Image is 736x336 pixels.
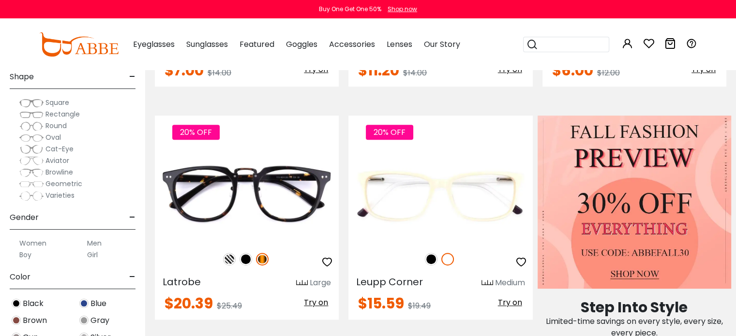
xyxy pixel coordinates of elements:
[45,190,75,200] span: Varieties
[12,316,21,325] img: Brown
[186,39,228,50] span: Sunglasses
[388,5,417,14] div: Shop now
[19,168,44,177] img: Browline.png
[129,206,135,229] span: -
[383,5,417,13] a: Shop now
[45,132,61,142] span: Oval
[286,39,317,50] span: Goggles
[495,277,525,289] div: Medium
[240,39,274,50] span: Featured
[301,296,331,309] button: Try on
[304,297,328,308] span: Try on
[19,179,44,189] img: Geometric.png
[348,150,532,242] img: White Leupp Corner - Acetate ,Universal Bridge Fit
[425,253,437,265] img: Black
[165,60,204,81] span: $7.00
[481,279,493,287] img: size ruler
[39,32,119,57] img: abbeglasses.com
[10,65,34,88] span: Shape
[552,60,593,81] span: $6.00
[310,277,331,289] div: Large
[296,279,308,287] img: size ruler
[45,156,69,165] span: Aviator
[45,109,80,119] span: Rectangle
[45,179,82,189] span: Geometric
[45,144,74,154] span: Cat-Eye
[12,299,21,308] img: Black
[79,299,89,308] img: Blue
[45,167,73,177] span: Browline
[424,39,460,50] span: Our Story
[538,116,731,289] img: Fall Fashion Sale
[356,275,423,289] span: Leupp Corner
[172,125,220,140] span: 20% OFF
[240,253,252,265] img: Black
[19,121,44,131] img: Round.png
[129,65,135,88] span: -
[19,98,44,108] img: Square.png
[10,265,30,289] span: Color
[366,125,413,140] span: 20% OFF
[90,315,109,326] span: Gray
[129,265,135,289] span: -
[133,39,175,50] span: Eyeglasses
[45,121,67,131] span: Round
[329,39,375,50] span: Accessories
[10,206,39,229] span: Gender
[441,253,454,265] img: White
[163,275,201,289] span: Latrobe
[19,133,44,143] img: Oval.png
[19,145,44,154] img: Cat-Eye.png
[301,63,331,76] button: Try on
[87,237,102,249] label: Men
[155,150,339,242] img: Tortoise Latrobe - Acetate ,Adjust Nose Pads
[19,156,44,166] img: Aviator.png
[90,298,106,309] span: Blue
[597,67,620,78] span: $12.00
[387,39,412,50] span: Lenses
[165,293,213,314] span: $20.39
[408,300,431,311] span: $19.49
[689,63,719,76] button: Try on
[256,253,269,265] img: Tortoise
[19,249,31,261] label: Boy
[19,237,46,249] label: Women
[208,67,231,78] span: $14.00
[23,298,44,309] span: Black
[223,253,236,265] img: Pattern
[19,110,44,119] img: Rectangle.png
[358,293,404,314] span: $15.59
[23,315,47,326] span: Brown
[403,67,427,78] span: $14.00
[79,316,89,325] img: Gray
[358,60,399,81] span: $11.20
[319,5,381,14] div: Buy One Get One 50%
[498,297,522,308] span: Try on
[495,63,525,76] button: Try on
[217,300,242,311] span: $25.49
[87,249,98,261] label: Girl
[581,297,688,318] span: Step Into Style
[495,296,525,309] button: Try on
[45,98,69,107] span: Square
[19,191,44,201] img: Varieties.png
